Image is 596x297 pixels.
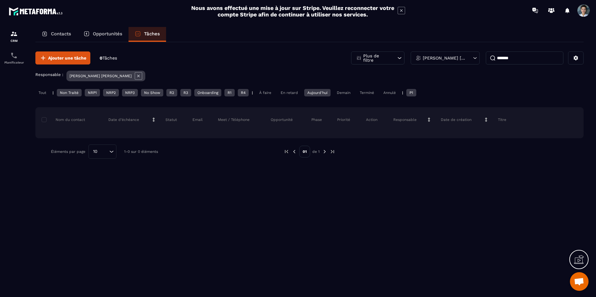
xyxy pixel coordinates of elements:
[180,89,191,96] div: R3
[271,117,293,122] p: Opportunité
[2,25,26,47] a: formationformationCRM
[43,117,85,122] p: Nom du contact
[91,148,100,155] span: 10
[192,117,203,122] p: Email
[51,31,71,37] p: Contacts
[9,6,65,17] img: logo
[166,89,177,96] div: R2
[35,51,90,64] button: Ajouter une tâche
[380,89,399,96] div: Annulé
[2,39,26,42] p: CRM
[252,91,253,95] p: |
[52,91,54,95] p: |
[423,56,466,60] p: [PERSON_NAME] [PERSON_NAME]
[291,149,297,154] img: prev
[224,89,235,96] div: R1
[103,89,119,96] div: NRP2
[304,89,331,96] div: Aujourd'hui
[122,89,138,96] div: NRP3
[85,89,100,96] div: NRP1
[93,31,122,37] p: Opportunités
[256,89,274,96] div: À faire
[57,89,82,96] div: Non Traité
[337,117,350,122] p: Priorité
[141,89,163,96] div: No Show
[312,149,320,154] p: de 1
[48,55,86,61] span: Ajouter une tâche
[311,117,322,122] p: Phase
[2,61,26,64] p: Planificateur
[165,117,177,122] p: Statut
[299,146,310,157] p: 01
[238,89,249,96] div: R4
[10,30,18,38] img: formation
[2,47,26,69] a: schedulerschedulerPlanificateur
[441,117,472,122] p: Date de création
[191,5,395,18] h2: Nous avons effectué une mise à jour sur Stripe. Veuillez reconnecter votre compte Stripe afin de ...
[10,52,18,59] img: scheduler
[357,89,377,96] div: Terminé
[570,272,589,291] div: Ouvrir le chat
[77,27,129,42] a: Opportunités
[284,149,289,154] img: prev
[278,89,301,96] div: En retard
[88,144,116,159] div: Search for option
[330,149,335,154] img: next
[144,31,160,37] p: Tâches
[100,55,117,61] p: 0
[35,72,63,77] p: Responsable :
[363,54,391,62] p: Plus de filtre
[194,89,221,96] div: Onboarding
[35,27,77,42] a: Contacts
[366,117,377,122] p: Action
[70,74,132,78] p: [PERSON_NAME] [PERSON_NAME]
[108,117,139,122] p: Date d’échéance
[218,117,250,122] p: Meet / Téléphone
[393,117,417,122] p: Responsable
[124,149,158,154] p: 1-0 sur 0 éléments
[51,149,85,154] p: Éléments par page
[35,89,49,96] div: Tout
[406,89,416,96] div: P1
[100,148,108,155] input: Search for option
[322,149,327,154] img: next
[334,89,354,96] div: Demain
[402,91,403,95] p: |
[102,55,117,60] span: Tâches
[129,27,166,42] a: Tâches
[498,117,506,122] p: Titre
